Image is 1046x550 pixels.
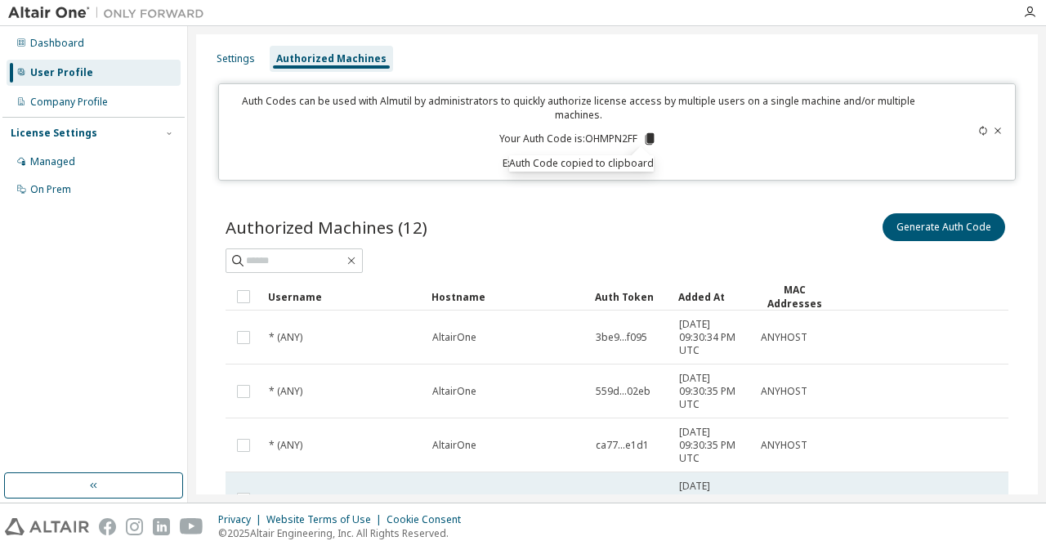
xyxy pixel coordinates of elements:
[509,155,654,172] div: Auth Code copied to clipboard
[269,385,302,398] span: * (ANY)
[30,183,71,196] div: On Prem
[226,216,427,239] span: Authorized Machines (12)
[596,493,650,506] span: 1d8a...1b75
[761,331,807,344] span: ANYHOST
[432,331,476,344] span: AltairOne
[761,439,807,452] span: ANYHOST
[760,283,829,311] div: MAC Addresses
[268,284,418,310] div: Username
[431,284,582,310] div: Hostname
[499,132,657,146] p: Your Auth Code is: OHMPN2FF
[269,493,302,506] span: * (ANY)
[679,318,746,357] span: [DATE] 09:30:34 PM UTC
[30,155,75,168] div: Managed
[11,127,97,140] div: License Settings
[679,372,746,411] span: [DATE] 09:30:35 PM UTC
[761,493,807,506] span: ANYHOST
[30,96,108,109] div: Company Profile
[276,52,387,65] div: Authorized Machines
[678,284,747,310] div: Added At
[153,518,170,535] img: linkedin.svg
[596,331,647,344] span: 3be9...f095
[595,284,665,310] div: Auth Token
[387,513,471,526] div: Cookie Consent
[8,5,212,21] img: Altair One
[679,426,746,465] span: [DATE] 09:30:35 PM UTC
[180,518,203,535] img: youtube.svg
[269,331,302,344] span: * (ANY)
[432,385,476,398] span: AltairOne
[99,518,116,535] img: facebook.svg
[269,439,302,452] span: * (ANY)
[217,52,255,65] div: Settings
[679,480,746,519] span: [DATE] 09:30:36 PM UTC
[761,385,807,398] span: ANYHOST
[218,513,266,526] div: Privacy
[126,518,143,535] img: instagram.svg
[30,66,93,79] div: User Profile
[218,526,471,540] p: © 2025 Altair Engineering, Inc. All Rights Reserved.
[266,513,387,526] div: Website Terms of Use
[596,439,649,452] span: ca77...e1d1
[229,94,928,122] p: Auth Codes can be used with Almutil by administrators to quickly authorize license access by mult...
[883,213,1005,241] button: Generate Auth Code
[229,156,928,170] p: Expires in 14 minutes, 53 seconds
[5,518,89,535] img: altair_logo.svg
[30,37,84,50] div: Dashboard
[432,493,476,506] span: AltairOne
[432,439,476,452] span: AltairOne
[596,385,650,398] span: 559d...02eb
